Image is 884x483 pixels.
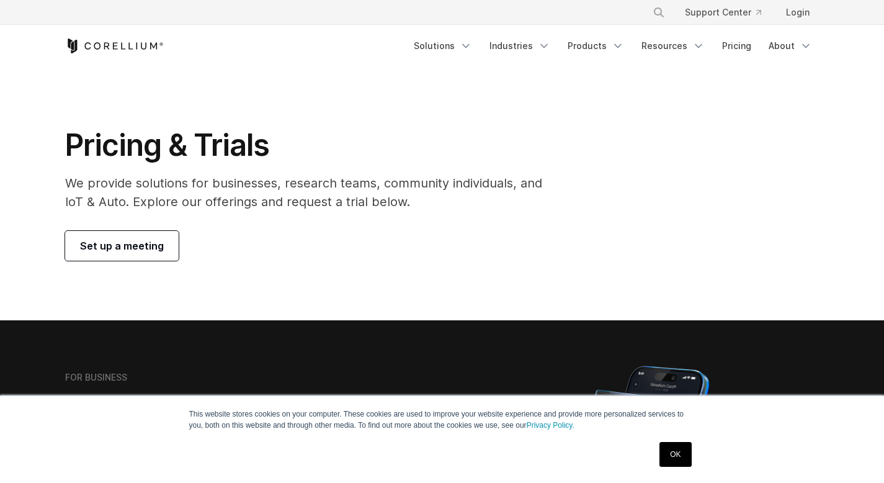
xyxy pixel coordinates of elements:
a: OK [659,442,691,467]
a: Pricing [715,35,759,57]
button: Search [648,1,670,24]
a: About [761,35,819,57]
a: Industries [482,35,558,57]
a: Privacy Policy. [527,421,574,430]
a: Resources [634,35,712,57]
a: Login [776,1,819,24]
p: We provide solutions for businesses, research teams, community individuals, and IoT & Auto. Explo... [65,174,560,211]
p: This website stores cookies on your computer. These cookies are used to improve your website expe... [189,409,695,431]
div: Navigation Menu [406,35,819,57]
div: Navigation Menu [638,1,819,24]
span: Set up a meeting [80,238,164,253]
a: Corellium Home [65,38,164,53]
h6: FOR BUSINESS [65,372,127,383]
a: Products [560,35,632,57]
a: Set up a meeting [65,231,179,261]
a: Support Center [675,1,771,24]
h1: Pricing & Trials [65,127,560,164]
a: Solutions [406,35,480,57]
